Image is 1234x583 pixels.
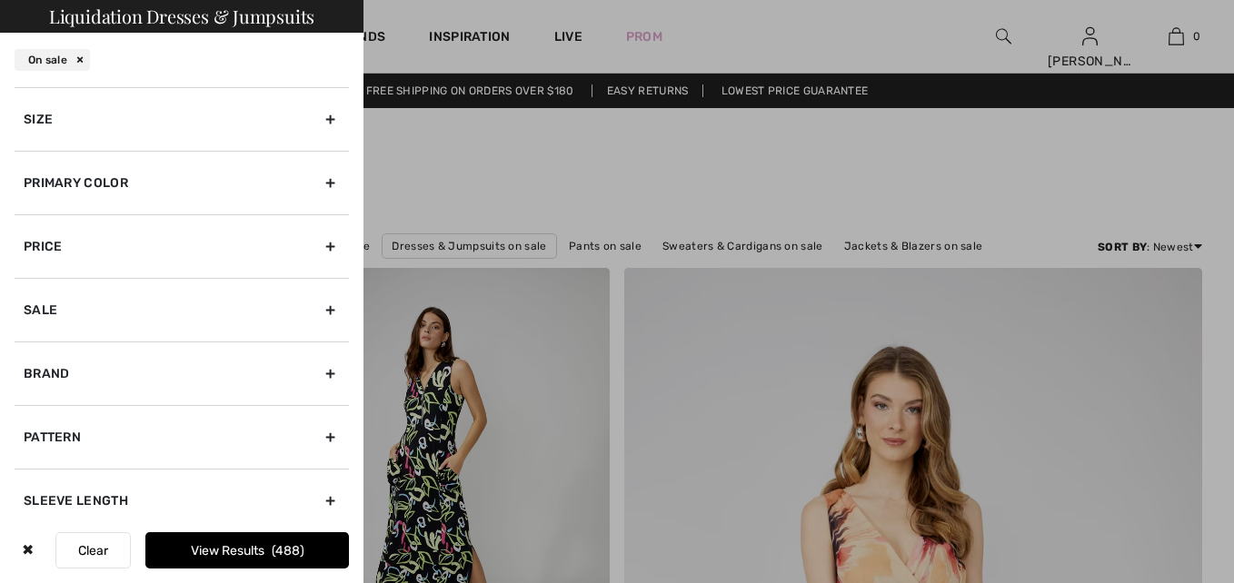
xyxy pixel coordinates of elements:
div: Sale [15,278,349,341]
div: ✖ [15,532,41,568]
div: Pattern [15,405,349,469]
div: On sale [15,49,90,71]
div: Size [15,87,349,151]
iframe: Opens a widget where you can find more information [1118,447,1216,492]
button: Clear [55,532,131,568]
div: Primary Color [15,151,349,214]
span: 488 [272,543,304,558]
button: View Results488 [145,532,349,568]
div: Sleeve length [15,469,349,532]
div: Price [15,214,349,278]
div: Brand [15,341,349,405]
